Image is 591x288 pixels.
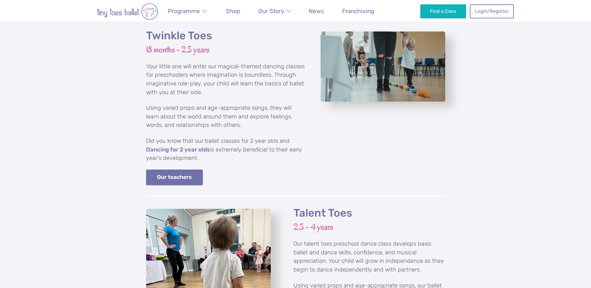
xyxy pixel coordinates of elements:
span: Our Story [258,7,284,15]
a: Franchising [339,4,377,18]
span: Shop [226,7,240,15]
a: Our Story [255,4,293,18]
span: Franchising [342,7,374,15]
p: Our talent toes preschool dance class develops basic ballet and dance skills, confidence, and mus... [293,240,445,274]
h2: Talent Toes [293,206,445,220]
p: Your little one will enter our magical-themed dancing classes for preschoolers where imagination ... [146,62,305,97]
a: Dancing for 2 year olds [146,147,210,153]
h3: 18 months - 2.5 years [146,44,305,55]
a: News [306,4,327,18]
img: tiny toes ballet [78,3,177,20]
h3: 2.5 - 4 years [293,221,445,233]
a: Login/Register [470,4,513,18]
span: Programme [168,7,200,15]
a: Our teachers [146,170,203,185]
a: Programme [165,4,210,18]
a: Shop [223,4,243,18]
p: Did you know that our ballet classes for 2 year olds and is extremely beneficial to their early y... [146,137,305,163]
h2: Twinkle Toes [146,29,305,43]
a: Find a Class [420,4,466,18]
p: Using varied props and age-appropriate songs, they will learn about the world around them and exp... [146,104,305,130]
a: View full-size image [321,31,445,102]
span: News [309,7,324,15]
